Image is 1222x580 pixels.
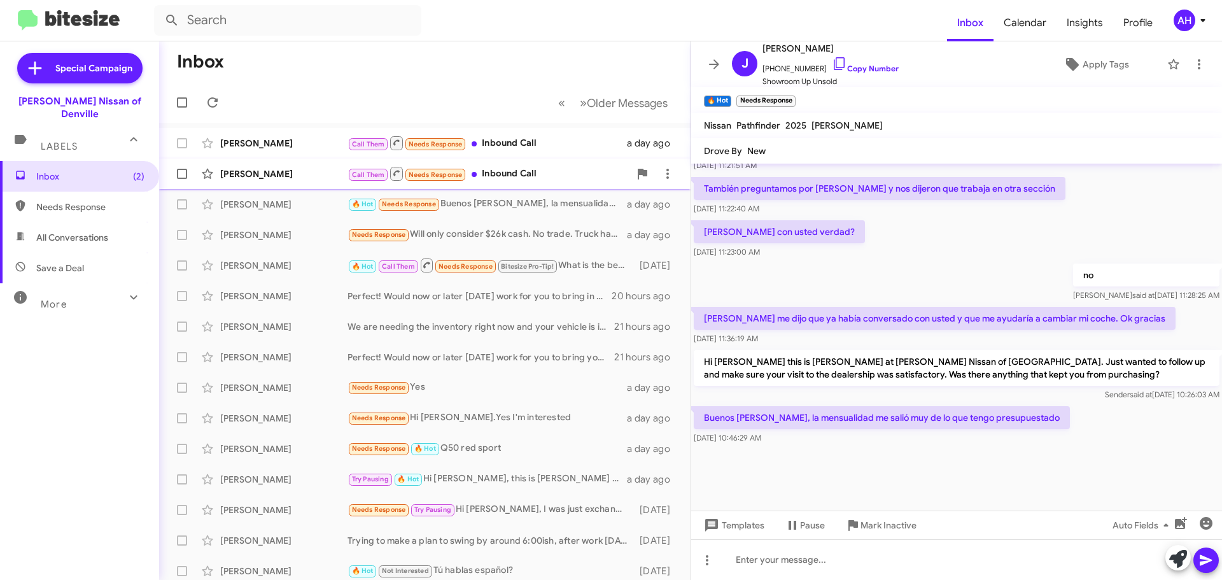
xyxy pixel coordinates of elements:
span: [PERSON_NAME] [762,41,899,56]
span: Drove By [704,145,742,157]
p: Buenos [PERSON_NAME], la mensualidad me salió muy de lo que tengo presupuestado [694,406,1070,429]
span: More [41,299,67,310]
span: « [558,95,565,111]
span: Showroom Up Unsold [762,75,899,88]
div: [PERSON_NAME] [220,320,348,333]
span: All Conversations [36,231,108,244]
span: Needs Response [352,230,406,239]
span: Needs Response [352,444,406,453]
div: Yes [348,380,627,395]
div: a day ago [627,473,680,486]
span: [PERSON_NAME] [DATE] 11:28:25 AM [1073,290,1219,300]
button: Apply Tags [1030,53,1161,76]
span: Needs Response [439,262,493,271]
div: a day ago [627,198,680,211]
span: [DATE] 11:22:40 AM [694,204,759,213]
span: Not Interested [382,567,429,575]
span: Special Campaign [55,62,132,74]
div: Hi [PERSON_NAME], I was just exchanging some messages with [PERSON_NAME]. I was planning to come ... [348,502,633,517]
div: [PERSON_NAME] [220,137,348,150]
div: Trying to make a plan to swing by around 6:00ish, after work [DATE]. [348,534,633,547]
span: Inbox [36,170,144,183]
div: [DATE] [633,259,680,272]
div: [PERSON_NAME] [220,504,348,516]
span: 🔥 Hot [414,444,436,453]
div: [PERSON_NAME] [220,259,348,272]
div: [PERSON_NAME] [220,290,348,302]
span: Pause [800,514,825,537]
span: [DATE] 11:23:00 AM [694,247,760,257]
span: Templates [701,514,764,537]
div: a day ago [627,412,680,425]
div: [PERSON_NAME] [220,534,348,547]
div: a day ago [627,229,680,241]
span: Needs Response [352,414,406,422]
button: Previous [551,90,573,116]
span: Needs Response [409,140,463,148]
p: Hi [PERSON_NAME] this is [PERSON_NAME] at [PERSON_NAME] Nissan of [GEOGRAPHIC_DATA]. Just wanted ... [694,350,1219,386]
span: Save a Deal [36,262,84,274]
div: [PERSON_NAME] [220,412,348,425]
div: What is the best you can do with price [348,257,633,273]
div: Buenos [PERSON_NAME], la mensualidad me salió muy de lo que tengo presupuestado [348,197,627,211]
nav: Page navigation example [551,90,675,116]
small: 🔥 Hot [704,95,731,107]
div: Hi [PERSON_NAME], this is [PERSON_NAME] Nissan of Denville! Would now or later [DATE] work best f... [348,472,627,486]
button: Auto Fields [1102,514,1184,537]
div: [PERSON_NAME] [220,473,348,486]
div: [PERSON_NAME] [220,167,348,180]
span: Mark Inactive [860,514,916,537]
a: Insights [1057,4,1113,41]
div: [DATE] [633,565,680,577]
a: Copy Number [832,64,899,73]
span: Needs Response [352,506,406,514]
span: said at [1130,390,1152,399]
span: Apply Tags [1083,53,1129,76]
div: [PERSON_NAME] [220,381,348,394]
span: [PHONE_NUMBER] [762,56,899,75]
div: Perfect! Would now or later [DATE] work for you to bring your vehicle in ? [348,351,614,364]
span: said at [1132,290,1155,300]
div: 20 hours ago [612,290,680,302]
div: [PERSON_NAME] [220,229,348,241]
span: Auto Fields [1113,514,1174,537]
span: Call Them [352,140,385,148]
button: Templates [691,514,775,537]
div: [PERSON_NAME] [220,442,348,455]
div: We are needing the inventory right now and your vehicle is in high demand. [348,320,614,333]
div: 21 hours ago [614,351,680,364]
span: Try Pausing [352,475,389,483]
div: [DATE] [633,504,680,516]
div: Will only consider $26k cash. No trade. Truck has 78K mileage very good condition. [348,227,627,242]
div: 21 hours ago [614,320,680,333]
span: Needs Response [352,383,406,392]
span: Needs Response [382,200,436,208]
button: Mark Inactive [835,514,927,537]
div: Tú hablas español? [348,563,633,578]
div: a day ago [627,137,680,150]
span: 2025 [785,120,806,131]
span: Needs Response [409,171,463,179]
span: Call Them [352,171,385,179]
span: 🔥 Hot [352,262,374,271]
span: Needs Response [36,201,144,213]
span: Bitesize Pro-Tip! [501,262,554,271]
a: Calendar [994,4,1057,41]
span: 🔥 Hot [352,200,374,208]
a: Profile [1113,4,1163,41]
button: Pause [775,514,835,537]
span: J [741,53,748,74]
span: [DATE] 11:21:51 AM [694,160,757,170]
div: Inbound Call [348,135,627,151]
span: Try Pausing [414,506,451,514]
div: AH [1174,10,1195,31]
span: [PERSON_NAME] [811,120,883,131]
p: También preguntamos por [PERSON_NAME] y nos dijeron que trabaja en otra sección [694,177,1065,200]
div: Inbound Call [348,166,629,181]
span: (2) [133,170,144,183]
span: Older Messages [587,96,668,110]
span: » [580,95,587,111]
span: Inbox [947,4,994,41]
